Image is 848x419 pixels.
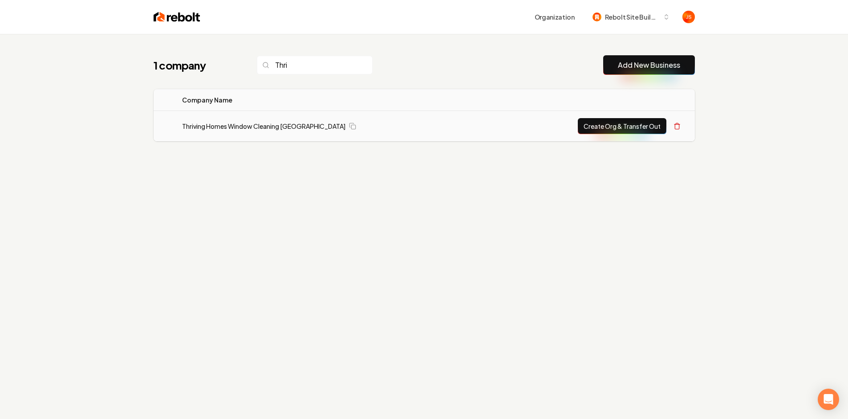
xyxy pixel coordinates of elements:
[154,11,200,23] img: Rebolt Logo
[578,118,666,134] button: Create Org & Transfer Out
[529,9,580,25] button: Organization
[175,89,489,111] th: Company Name
[818,389,839,410] div: Open Intercom Messenger
[605,12,659,22] span: Rebolt Site Builder
[257,56,373,74] input: Search...
[603,55,695,75] button: Add New Business
[682,11,695,23] img: James Shamoun
[182,122,345,131] a: Thriving Homes Window Cleaning [GEOGRAPHIC_DATA]
[592,12,601,21] img: Rebolt Site Builder
[682,11,695,23] button: Open user button
[618,60,680,70] a: Add New Business
[154,58,239,72] h1: 1 company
